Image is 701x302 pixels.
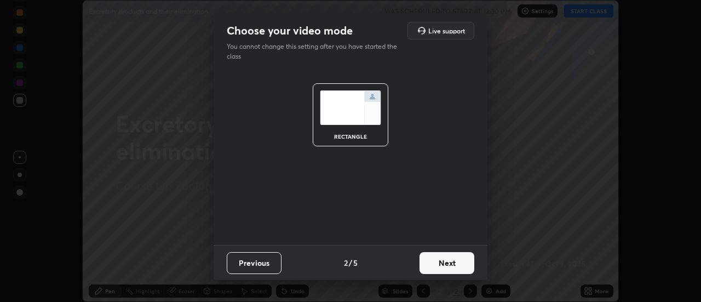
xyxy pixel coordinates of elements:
h4: / [349,257,352,269]
h4: 5 [353,257,358,269]
img: normalScreenIcon.ae25ed63.svg [320,90,381,125]
h2: Choose your video mode [227,24,353,38]
h5: Live support [428,27,465,34]
h4: 2 [344,257,348,269]
p: You cannot change this setting after you have started the class [227,42,404,61]
button: Previous [227,252,281,274]
button: Next [420,252,474,274]
div: rectangle [329,134,372,139]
